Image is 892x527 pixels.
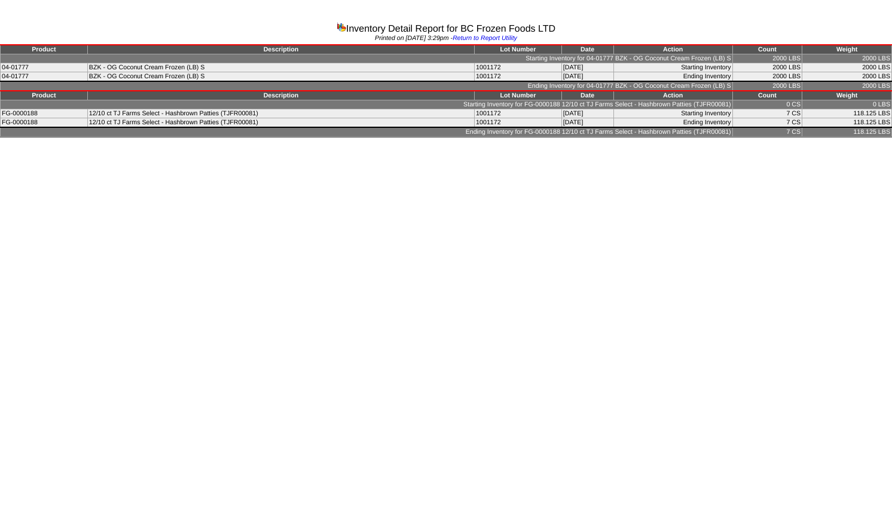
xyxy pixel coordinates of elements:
td: Starting Inventory for FG-0000188 12/10 ct TJ Farms Select - Hashbrown Patties (TJFR00081) [1,100,733,109]
td: Ending Inventory for FG-0000188 12/10 ct TJ Farms Select - Hashbrown Patties (TJFR00081) [1,127,733,137]
td: BZK - OG Coconut Cream Frozen (LB) S [87,72,474,82]
td: 2000 LBS [802,63,892,72]
td: 2000 LBS [732,81,802,91]
img: graph.gif [337,22,346,32]
td: Action [613,45,732,54]
td: BZK - OG Coconut Cream Frozen (LB) S [87,63,474,72]
td: 2000 LBS [732,54,802,63]
td: 2000 LBS [802,81,892,91]
td: Action [613,91,732,100]
td: [DATE] [561,72,613,82]
td: Description [87,45,474,54]
td: FG-0000188 [1,109,88,118]
td: 04-01777 [1,63,88,72]
td: 1001172 [475,63,562,72]
td: 118.125 LBS [802,127,892,137]
td: 7 CS [732,109,802,118]
td: [DATE] [561,63,613,72]
td: Product [1,91,88,100]
td: Lot Number [475,45,562,54]
td: Ending Inventory [613,118,732,128]
td: Ending Inventory for 04-01777 BZK - OG Coconut Cream Frozen (LB) S [1,81,733,91]
td: 2000 LBS [732,63,802,72]
td: Starting Inventory [613,109,732,118]
td: 118.125 LBS [802,118,892,128]
td: 04-01777 [1,72,88,82]
td: [DATE] [561,109,613,118]
td: Ending Inventory [613,72,732,82]
td: 2000 LBS [802,54,892,63]
td: 0 CS [732,100,802,109]
td: [DATE] [561,118,613,128]
td: 12/10 ct TJ Farms Select - Hashbrown Patties (TJFR00081) [87,118,474,128]
td: Description [87,91,474,100]
td: Date [561,91,613,100]
td: Count [732,91,802,100]
td: 2000 LBS [732,72,802,82]
td: Date [561,45,613,54]
td: 1001172 [475,72,562,82]
td: 1001172 [475,118,562,128]
td: FG-0000188 [1,118,88,128]
td: Lot Number [475,91,562,100]
td: 7 CS [732,118,802,128]
td: Product [1,45,88,54]
td: Starting Inventory [613,63,732,72]
a: Return to Report Utility [453,35,517,42]
td: 7 CS [732,127,802,137]
td: 118.125 LBS [802,109,892,118]
td: 0 LBS [802,100,892,109]
td: 1001172 [475,109,562,118]
td: Count [732,45,802,54]
td: Starting Inventory for 04-01777 BZK - OG Coconut Cream Frozen (LB) S [1,54,733,63]
td: 2000 LBS [802,72,892,82]
td: 12/10 ct TJ Farms Select - Hashbrown Patties (TJFR00081) [87,109,474,118]
td: Weight [802,45,892,54]
td: Weight [802,91,892,100]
